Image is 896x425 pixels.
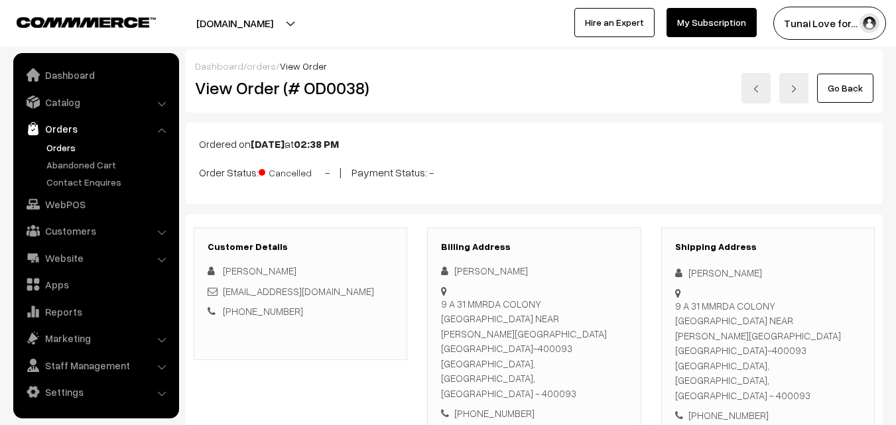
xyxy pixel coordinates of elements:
[667,8,757,37] a: My Subscription
[195,78,408,98] h2: View Order (# OD0038)
[251,137,285,151] b: [DATE]
[17,192,174,216] a: WebPOS
[17,246,174,270] a: Website
[675,265,861,280] div: [PERSON_NAME]
[675,298,861,403] div: 9 A 31 MMRDA COLONY [GEOGRAPHIC_DATA] NEAR [PERSON_NAME][GEOGRAPHIC_DATA] [GEOGRAPHIC_DATA]-40009...
[574,8,655,37] a: Hire an Expert
[17,17,156,27] img: COMMMERCE
[773,7,886,40] button: Tunai Love for…
[17,300,174,324] a: Reports
[441,263,627,278] div: [PERSON_NAME]
[17,326,174,350] a: Marketing
[195,59,873,73] div: / /
[17,353,174,377] a: Staff Management
[247,60,276,72] a: orders
[223,305,303,317] a: [PHONE_NUMBER]
[43,158,174,172] a: Abandoned Cart
[43,175,174,189] a: Contact Enquires
[223,265,296,276] span: [PERSON_NAME]
[752,85,760,93] img: left-arrow.png
[195,60,243,72] a: Dashboard
[441,241,627,253] h3: Billing Address
[817,74,873,103] a: Go Back
[294,137,339,151] b: 02:38 PM
[17,117,174,141] a: Orders
[17,380,174,404] a: Settings
[259,162,325,180] span: Cancelled
[441,406,627,421] div: [PHONE_NUMBER]
[441,296,627,401] div: 9 A 31 MMRDA COLONY [GEOGRAPHIC_DATA] NEAR [PERSON_NAME][GEOGRAPHIC_DATA] [GEOGRAPHIC_DATA]-40009...
[17,63,174,87] a: Dashboard
[223,285,374,297] a: [EMAIL_ADDRESS][DOMAIN_NAME]
[199,136,869,152] p: Ordered on at
[199,162,869,180] p: Order Status: - | Payment Status: -
[17,13,133,29] a: COMMMERCE
[17,273,174,296] a: Apps
[17,90,174,114] a: Catalog
[280,60,327,72] span: View Order
[675,241,861,253] h3: Shipping Address
[17,219,174,243] a: Customers
[43,141,174,154] a: Orders
[208,241,393,253] h3: Customer Details
[790,85,798,93] img: right-arrow.png
[150,7,320,40] button: [DOMAIN_NAME]
[675,408,861,423] div: [PHONE_NUMBER]
[860,13,879,33] img: user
